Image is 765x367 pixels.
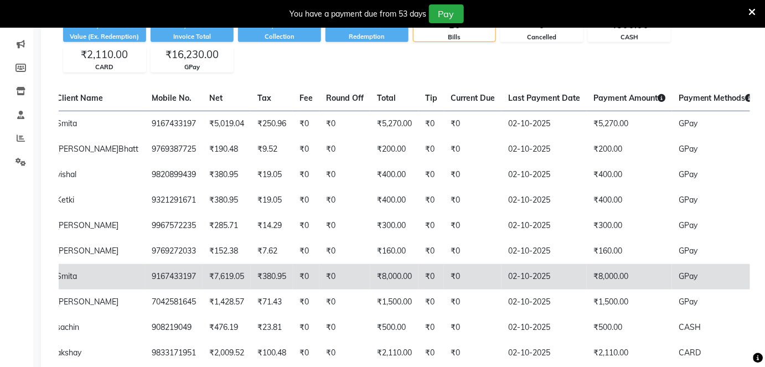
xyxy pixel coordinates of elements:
[418,290,444,315] td: ₹0
[145,213,203,239] td: 9967572235
[370,340,418,366] td: ₹2,110.00
[370,264,418,290] td: ₹8,000.00
[502,213,587,239] td: 02-10-2025
[587,340,672,366] td: ₹2,110.00
[418,315,444,340] td: ₹0
[56,271,77,281] span: Smita
[370,290,418,315] td: ₹1,500.00
[587,290,672,315] td: ₹1,500.00
[413,33,495,42] div: Bills
[299,93,313,103] span: Fee
[370,137,418,162] td: ₹200.00
[444,290,502,315] td: ₹0
[502,239,587,264] td: 02-10-2025
[203,213,251,239] td: ₹285.71
[587,213,672,239] td: ₹300.00
[251,162,293,188] td: ₹19.05
[251,137,293,162] td: ₹9.52
[319,315,370,340] td: ₹0
[145,264,203,290] td: 9167433197
[319,111,370,137] td: ₹0
[145,137,203,162] td: 9769387725
[118,144,138,154] span: Bhatt
[64,47,146,63] div: ₹2,110.00
[151,47,233,63] div: ₹16,230.00
[425,93,437,103] span: Tip
[679,169,697,179] span: GPay
[593,93,665,103] span: Payment Amount
[444,315,502,340] td: ₹0
[293,340,319,366] td: ₹0
[451,93,495,103] span: Current Due
[145,290,203,315] td: 7042581645
[293,162,319,188] td: ₹0
[502,340,587,366] td: 02-10-2025
[209,93,223,103] span: Net
[203,111,251,137] td: ₹5,019.04
[679,297,697,307] span: GPay
[587,162,672,188] td: ₹400.00
[56,297,118,307] span: [PERSON_NAME]
[251,290,293,315] td: ₹71.43
[502,162,587,188] td: 02-10-2025
[325,32,409,42] div: Redemption
[63,32,146,42] div: Value (Ex. Redemption)
[145,239,203,264] td: 9769272033
[145,340,203,366] td: 9833171951
[56,118,77,128] span: Smita
[370,188,418,213] td: ₹400.00
[319,290,370,315] td: ₹0
[251,340,293,366] td: ₹100.48
[293,239,319,264] td: ₹0
[319,340,370,366] td: ₹0
[319,239,370,264] td: ₹0
[679,144,697,154] span: GPay
[377,93,396,103] span: Total
[293,315,319,340] td: ₹0
[203,162,251,188] td: ₹380.95
[319,188,370,213] td: ₹0
[444,213,502,239] td: ₹0
[293,290,319,315] td: ₹0
[679,93,753,103] span: Payment Methods
[203,315,251,340] td: ₹476.19
[251,264,293,290] td: ₹380.95
[418,213,444,239] td: ₹0
[444,111,502,137] td: ₹0
[152,93,192,103] span: Mobile No.
[587,315,672,340] td: ₹500.00
[444,340,502,366] td: ₹0
[679,118,697,128] span: GPay
[679,348,701,358] span: CARD
[418,111,444,137] td: ₹0
[587,239,672,264] td: ₹160.00
[56,169,76,179] span: vishal
[56,246,118,256] span: [PERSON_NAME]
[145,111,203,137] td: 9167433197
[319,137,370,162] td: ₹0
[203,290,251,315] td: ₹1,428.57
[257,93,271,103] span: Tax
[56,195,74,205] span: Ketki
[293,188,319,213] td: ₹0
[203,239,251,264] td: ₹152.38
[418,340,444,366] td: ₹0
[251,315,293,340] td: ₹23.81
[370,213,418,239] td: ₹300.00
[679,220,697,230] span: GPay
[502,137,587,162] td: 02-10-2025
[203,264,251,290] td: ₹7,619.05
[587,137,672,162] td: ₹200.00
[444,137,502,162] td: ₹0
[502,290,587,315] td: 02-10-2025
[370,239,418,264] td: ₹160.00
[587,188,672,213] td: ₹400.00
[56,144,118,154] span: [PERSON_NAME]
[293,213,319,239] td: ₹0
[145,188,203,213] td: 9321291671
[502,188,587,213] td: 02-10-2025
[56,322,79,332] span: sachin
[679,195,697,205] span: GPay
[56,220,118,230] span: [PERSON_NAME]
[290,8,427,20] div: You have a payment due from 53 days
